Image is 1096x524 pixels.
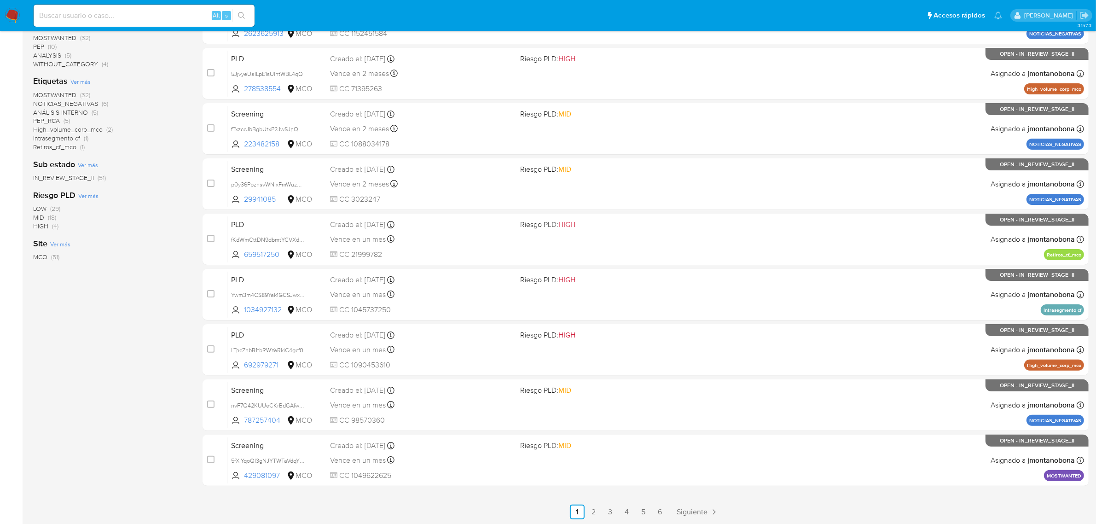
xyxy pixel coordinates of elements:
span: Accesos rápidos [934,11,985,20]
span: 3.157.3 [1078,22,1091,29]
span: Alt [213,11,220,20]
a: Salir [1079,11,1089,20]
input: Buscar usuario o caso... [34,10,255,22]
span: s [225,11,228,20]
button: search-icon [232,9,251,22]
p: juan.montanobonaga@mercadolibre.com.co [1024,11,1076,20]
a: Notificaciones [994,12,1002,19]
